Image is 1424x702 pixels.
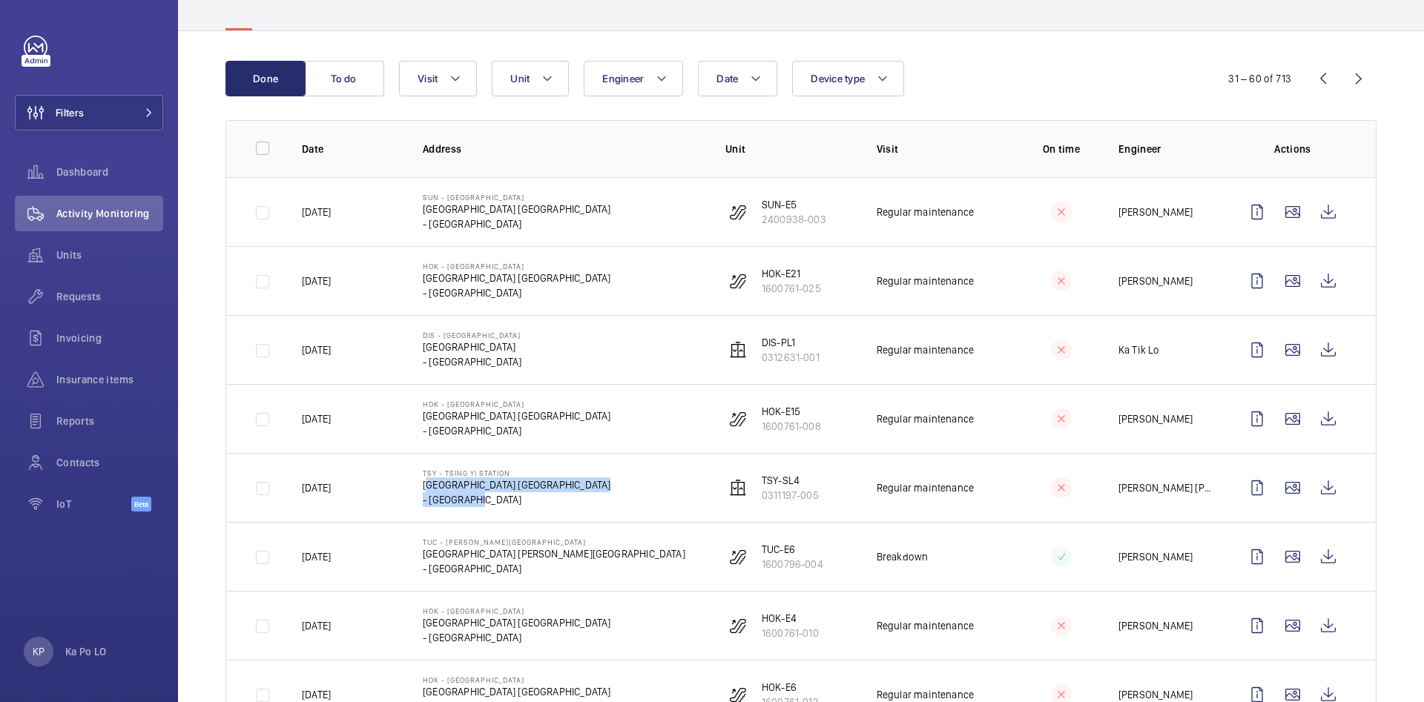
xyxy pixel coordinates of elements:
[56,414,163,428] span: Reports
[1118,342,1160,357] p: Ka Tik Lo
[423,400,610,408] p: HOK - [GEOGRAPHIC_DATA]
[510,73,530,85] span: Unit
[1118,274,1193,288] p: [PERSON_NAME]
[725,142,853,156] p: Unit
[56,165,163,179] span: Dashboard
[762,197,826,212] p: SUN-E5
[877,480,974,495] p: Regular maintenance
[15,95,163,130] button: Filters
[762,626,819,640] p: 1600761-010
[65,644,107,659] p: Ka Po LO
[302,142,399,156] p: Date
[302,411,331,426] p: [DATE]
[423,615,610,630] p: [GEOGRAPHIC_DATA] [GEOGRAPHIC_DATA]
[302,274,331,288] p: [DATE]
[56,248,163,262] span: Units
[423,340,521,354] p: [GEOGRAPHIC_DATA]
[762,404,821,419] p: HOK-E15
[423,423,610,438] p: - [GEOGRAPHIC_DATA]
[1228,71,1291,86] div: 31 – 60 of 713
[729,617,747,635] img: escalator.svg
[1118,687,1193,702] p: [PERSON_NAME]
[698,61,777,96] button: Date
[1118,142,1216,156] p: Engineer
[762,542,823,557] p: TUC-E6
[1118,411,1193,426] p: [PERSON_NAME]
[1118,205,1193,219] p: [PERSON_NAME]
[492,61,569,96] button: Unit
[302,687,331,702] p: [DATE]
[423,271,610,285] p: [GEOGRAPHIC_DATA] [GEOGRAPHIC_DATA]
[729,479,747,497] img: elevator.svg
[762,473,819,488] p: TSY-SL4
[729,272,747,290] img: escalator.svg
[418,73,438,85] span: Visit
[423,193,610,202] p: SUN - [GEOGRAPHIC_DATA]
[423,142,702,156] p: Address
[877,411,974,426] p: Regular maintenance
[1118,618,1193,633] p: [PERSON_NAME]
[302,480,331,495] p: [DATE]
[302,549,331,564] p: [DATE]
[423,354,521,369] p: - [GEOGRAPHIC_DATA]
[1118,549,1193,564] p: [PERSON_NAME]
[56,497,131,511] span: IoT
[762,335,820,350] p: DIS-PL1
[56,372,163,387] span: Insurance items
[423,630,610,645] p: - [GEOGRAPHIC_DATA]
[225,61,306,96] button: Done
[877,205,974,219] p: Regular maintenance
[729,410,747,428] img: escalator.svg
[877,274,974,288] p: Regular maintenance
[423,477,610,492] p: [GEOGRAPHIC_DATA] [GEOGRAPHIC_DATA]
[423,468,610,477] p: TSY - Tsing Yi Station
[729,548,747,566] img: escalator.svg
[304,61,384,96] button: To do
[762,488,819,503] p: 0311197-005
[762,281,821,296] p: 1600761-025
[56,105,84,120] span: Filters
[729,203,747,221] img: escalator.svg
[602,73,644,85] span: Engineer
[423,408,610,423] p: [GEOGRAPHIC_DATA] [GEOGRAPHIC_DATA]
[423,492,610,507] p: - [GEOGRAPHIC_DATA]
[877,142,1004,156] p: Visit
[423,606,610,615] p: HOK - [GEOGRAPHIC_DATA]
[423,537,685,546] p: TUC - [PERSON_NAME][GEOGRAPHIC_DATA]
[302,342,331,357] p: [DATE]
[1028,142,1095,156] p: On time
[762,557,823,572] p: 1600796-004
[729,341,747,359] img: elevator.svg
[423,202,610,216] p: [GEOGRAPHIC_DATA] [GEOGRAPHIC_DATA]
[716,73,738,85] span: Date
[423,675,610,684] p: HOK - [GEOGRAPHIC_DATA]
[56,289,163,304] span: Requests
[877,618,974,633] p: Regular maintenance
[423,216,610,231] p: - [GEOGRAPHIC_DATA]
[762,680,819,695] p: HOK-E6
[33,644,44,659] p: KP
[423,262,610,271] p: HOK - [GEOGRAPHIC_DATA]
[762,611,819,626] p: HOK-E4
[423,684,610,699] p: [GEOGRAPHIC_DATA] [GEOGRAPHIC_DATA]
[131,497,151,511] span: Beta
[423,285,610,300] p: - [GEOGRAPHIC_DATA]
[56,206,163,221] span: Activity Monitoring
[762,212,826,227] p: 2400938-003
[56,331,163,345] span: Invoicing
[877,687,974,702] p: Regular maintenance
[423,331,521,340] p: DIS - [GEOGRAPHIC_DATA]
[56,455,163,470] span: Contacts
[792,61,904,96] button: Device type
[302,205,331,219] p: [DATE]
[811,73,865,85] span: Device type
[1118,480,1216,495] p: [PERSON_NAME] [PERSON_NAME]
[762,350,820,365] p: 0312631-001
[584,61,683,96] button: Engineer
[1239,142,1346,156] p: Actions
[423,546,685,561] p: [GEOGRAPHIC_DATA] [PERSON_NAME][GEOGRAPHIC_DATA]
[423,561,685,576] p: - [GEOGRAPHIC_DATA]
[877,342,974,357] p: Regular maintenance
[762,419,821,434] p: 1600761-008
[762,266,821,281] p: HOK-E21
